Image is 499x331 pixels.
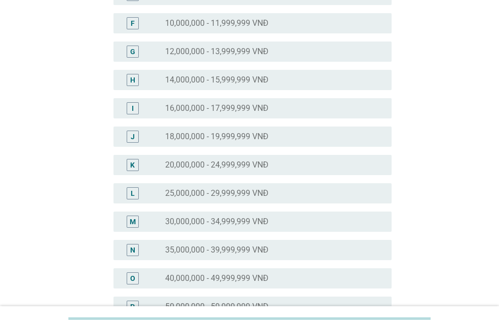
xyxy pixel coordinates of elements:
div: O [130,273,135,283]
label: 25,000,000 - 29,999,999 VNĐ [165,188,268,198]
div: I [132,103,134,113]
div: K [130,159,135,170]
div: L [131,188,135,198]
label: 40,000,000 - 49,999,999 VNĐ [165,273,268,283]
label: 50,000,000 - 59,999,999 VNĐ [165,302,268,312]
div: G [130,46,135,57]
div: P [130,301,135,312]
div: J [131,131,135,142]
label: 35,000,000 - 39,999,999 VNĐ [165,245,268,255]
div: N [130,244,135,255]
label: 16,000,000 - 17,999,999 VNĐ [165,103,268,113]
label: 30,000,000 - 34,999,999 VNĐ [165,217,268,227]
label: 12,000,000 - 13,999,999 VNĐ [165,47,268,57]
label: 20,000,000 - 24,999,999 VNĐ [165,160,268,170]
label: 14,000,000 - 15,999,999 VNĐ [165,75,268,85]
div: F [131,18,135,28]
label: 10,000,000 - 11,999,999 VNĐ [165,18,268,28]
div: M [130,216,136,227]
div: H [130,74,135,85]
label: 18,000,000 - 19,999,999 VNĐ [165,132,268,142]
